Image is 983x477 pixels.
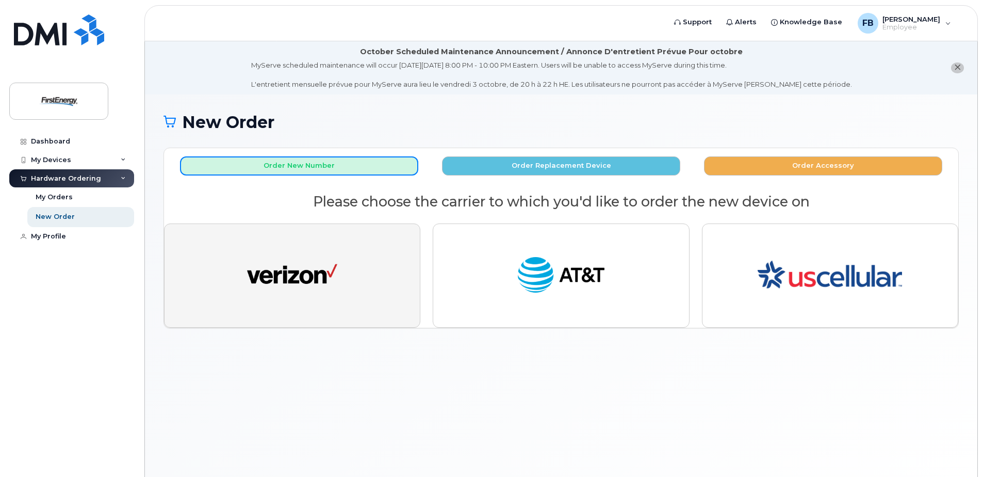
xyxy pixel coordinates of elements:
button: Order New Number [180,156,418,176]
h2: Please choose the carrier to which you'd like to order the new device on [164,194,958,210]
img: at_t-fb3d24644a45acc70fc72cc47ce214d34099dfd970ee3ae2334e4251f9d920fd.png [516,252,606,299]
img: us-53c3169632288c49726f5d6ca51166ebf3163dd413c8a1bd00aedf0ff3a7123e.png [758,232,902,319]
img: verizon-ab2890fd1dd4a6c9cf5f392cd2db4626a3dae38ee8226e09bcb5c993c4c79f81.png [247,252,337,299]
iframe: Messenger Launcher [938,432,975,469]
h1: New Order [163,113,959,131]
button: Order Accessory [704,156,942,176]
div: MyServe scheduled maintenance will occur [DATE][DATE] 8:00 PM - 10:00 PM Eastern. Users will be u... [251,60,852,89]
button: Order Replacement Device [442,156,680,176]
button: close notification [951,62,964,73]
div: October Scheduled Maintenance Announcement / Annonce D'entretient Prévue Pour octobre [360,46,743,57]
